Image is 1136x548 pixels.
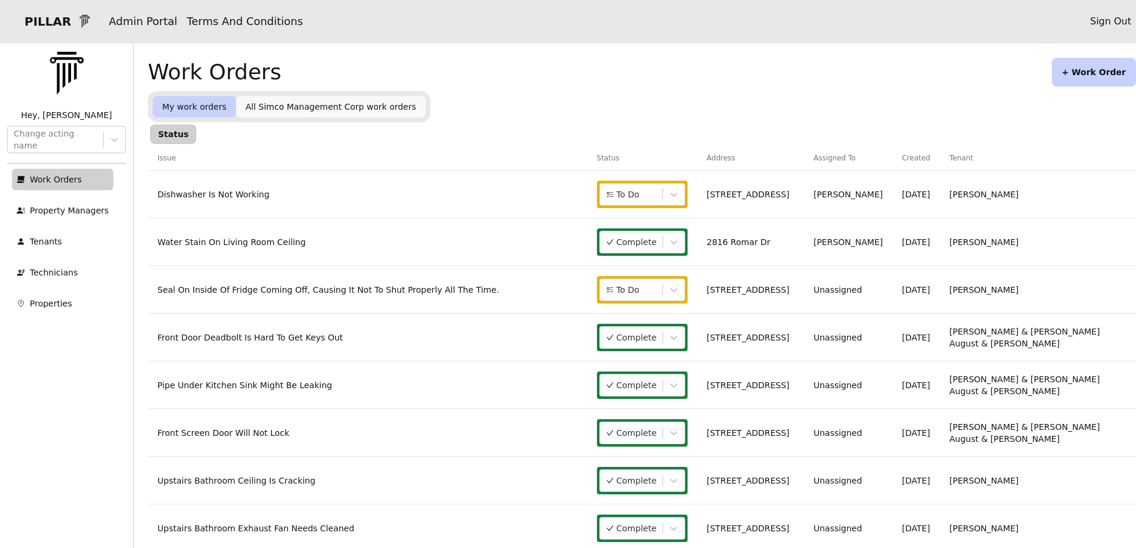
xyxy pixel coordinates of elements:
a: [STREET_ADDRESS] [707,333,790,342]
a: [DATE] [902,333,930,342]
a: Admin Portal [109,15,177,27]
a: [PERSON_NAME] [813,237,883,247]
a: [STREET_ADDRESS] [707,190,790,199]
th: Issue [148,146,587,171]
a: Unassigned [813,524,862,533]
a: PILLAR [5,7,104,36]
a: 2816 Romar Dr [707,237,770,247]
a: [PERSON_NAME] [949,285,1019,295]
a: [STREET_ADDRESS] [707,285,790,295]
th: Address [697,146,804,171]
a: [STREET_ADDRESS] [707,476,790,485]
div: Change acting name [14,128,97,151]
a: Seal On Inside Of Fridge Coming Off, Causing It Not To Shut Properly All The Time. [157,285,499,295]
p: Tenants [30,236,62,247]
p: Work Orders [30,174,82,185]
a: [DATE] [902,524,930,533]
a: [DATE] [902,380,930,390]
p: PILLAR [15,13,71,30]
th: Status [587,146,697,171]
a: Property Managers [12,200,113,221]
a: Unassigned [813,380,862,390]
a: [DATE] [902,190,930,199]
a: [PERSON_NAME] [949,237,1019,247]
a: Technicians [12,262,113,283]
a: Unassigned [813,428,862,438]
a: Unassigned [813,285,862,295]
a: Terms And Conditions [187,15,303,27]
a: [PERSON_NAME] [949,524,1019,533]
a: [PERSON_NAME] & [PERSON_NAME] August & [PERSON_NAME] [949,422,1100,444]
a: Front Door Deadbolt Is Hard To Get Keys Out [157,333,343,342]
p: Technicians [30,267,78,278]
a: Front Screen Door Will Not Lock [157,428,289,438]
a: [STREET_ADDRESS] [707,428,790,438]
div: Status [150,125,196,144]
p: Property Managers [30,205,109,216]
img: 1 [76,13,94,30]
a: Water Stain On Living Room Ceiling [157,237,306,247]
a: [PERSON_NAME] & [PERSON_NAME] August & [PERSON_NAME] [949,374,1100,396]
a: Properties [12,293,113,314]
button: + Work Order [1052,58,1136,86]
a: Dishwasher Is Not Working [157,190,270,199]
a: Unassigned [813,333,862,342]
a: Upstairs Bathroom Exhaust Fan Needs Cleaned [157,524,354,533]
a: [PERSON_NAME] [949,190,1019,199]
a: [PERSON_NAME] & [PERSON_NAME] August & [PERSON_NAME] [949,327,1100,348]
a: [PERSON_NAME] [813,190,883,199]
th: Tenant [940,146,1136,171]
a: [DATE] [902,476,930,485]
a: Tenants [12,231,113,252]
a: [DATE] [902,285,930,295]
p: Hey, [PERSON_NAME] [7,109,126,121]
p: Properties [30,298,72,309]
th: Created [892,146,940,171]
a: [DATE] [902,428,930,438]
a: My work orders [153,96,236,117]
th: Assigned To [804,146,892,171]
a: [PERSON_NAME] [949,476,1019,485]
a: Work Orders [12,169,113,190]
img: PILLAR [37,44,97,103]
a: Pipe Under Kitchen Sink Might Be Leaking [157,380,332,390]
a: [DATE] [902,237,930,247]
a: All Simco Management Corp work orders [236,96,426,117]
a: Sign Out [1090,14,1131,29]
a: Upstairs Bathroom Ceiling Is Cracking [157,476,315,485]
a: [STREET_ADDRESS] [707,380,790,390]
a: Unassigned [813,476,862,485]
h1: Work Orders [148,60,281,84]
a: [STREET_ADDRESS] [707,524,790,533]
